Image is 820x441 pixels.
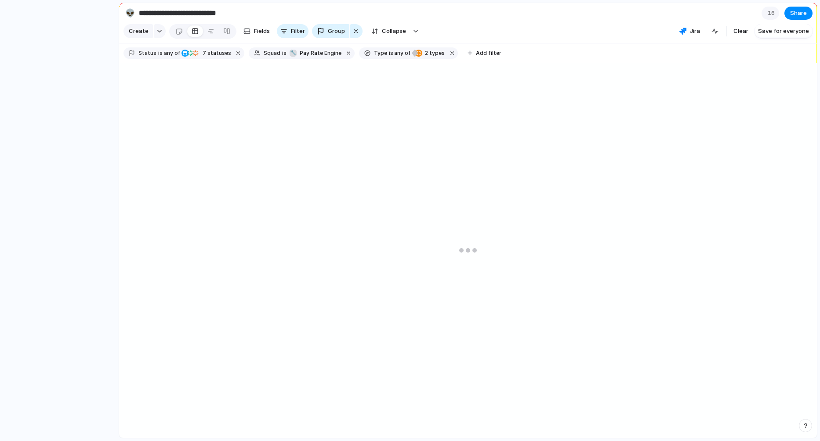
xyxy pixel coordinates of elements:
[328,27,345,36] span: Group
[758,27,809,36] span: Save for everyone
[158,49,163,57] span: is
[125,7,135,19] div: 👽
[676,25,704,38] button: Jira
[790,9,807,18] span: Share
[280,48,288,58] button: is
[200,50,207,56] span: 7
[387,48,412,58] button: isany of
[123,24,153,38] button: Create
[264,49,280,57] span: Squad
[768,9,777,18] span: 16
[462,47,507,59] button: Add filter
[282,49,287,57] span: is
[730,24,752,38] button: Clear
[138,49,156,57] span: Status
[290,50,297,57] div: 🔧
[476,49,501,57] span: Add filter
[382,27,406,36] span: Collapse
[123,6,137,20] button: 👽
[422,50,429,56] span: 2
[389,49,393,57] span: is
[366,24,410,38] button: Collapse
[312,24,349,38] button: Group
[163,49,180,57] span: any of
[784,7,813,20] button: Share
[200,49,231,57] span: statuses
[690,27,700,36] span: Jira
[411,48,446,58] button: 2 types
[287,48,343,58] button: 🔧Pay Rate Engine
[277,24,308,38] button: Filter
[755,24,813,38] button: Save for everyone
[156,48,181,58] button: isany of
[129,27,149,36] span: Create
[181,48,233,58] button: 7 statuses
[254,27,270,36] span: Fields
[393,49,410,57] span: any of
[240,24,273,38] button: Fields
[300,49,341,57] span: Pay Rate Engine
[733,27,748,36] span: Clear
[291,27,305,36] span: Filter
[422,49,445,57] span: types
[374,49,387,57] span: Type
